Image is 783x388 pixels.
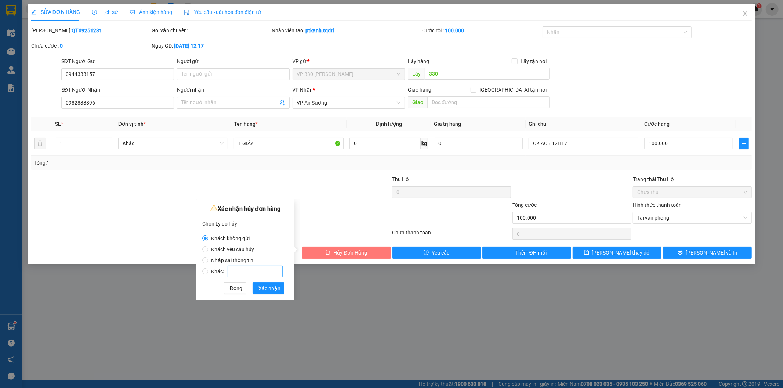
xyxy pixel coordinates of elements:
span: Yêu cầu xuất hóa đơn điện tử [184,9,261,15]
span: SỬA ĐƠN HÀNG [31,9,80,15]
span: save [584,250,589,256]
span: close [742,11,748,17]
span: Thu Hộ [392,176,409,182]
img: icon [184,10,190,15]
div: Gói vận chuyển: [152,26,271,34]
div: Người gửi [177,57,290,65]
b: 0 [60,43,63,49]
span: Xác nhận [258,284,280,292]
div: VP gửi [293,57,405,65]
span: exclamation-circle [424,250,429,256]
label: Hình thức thanh toán [633,202,682,208]
span: Đóng [230,284,242,292]
div: SĐT Người Nhận [61,86,174,94]
span: VP An Sương [297,97,401,108]
span: Lấy hàng [408,58,429,64]
div: Chọn Lý do hủy [202,218,289,229]
span: Cước hàng [644,121,670,127]
input: Dọc đường [425,68,550,80]
span: [PERSON_NAME] và In [686,249,737,257]
span: Khác: [208,268,286,274]
b: 100.000 [445,28,464,33]
span: Giao hàng [408,87,431,93]
div: Nhân viên tạo: [272,26,421,34]
span: plus [507,250,512,256]
span: Chưa thu [637,187,747,198]
b: [DATE] 12:17 [174,43,204,49]
span: Tổng cước [512,202,537,208]
button: plusThêm ĐH mới [482,247,571,259]
span: Thêm ĐH mới [515,249,547,257]
button: printer[PERSON_NAME] và In [663,247,752,259]
span: Ảnh kiện hàng [130,9,172,15]
button: delete [34,138,46,149]
div: SĐT Người Gửi [61,57,174,65]
span: Khác [123,138,224,149]
div: Người nhận [177,86,290,94]
span: warning [210,204,218,212]
input: Ghi Chú [529,138,638,149]
span: plus [739,140,748,146]
span: Khách yêu cầu hủy [208,246,257,252]
span: [PERSON_NAME] thay đổi [592,249,651,257]
span: Định lượng [376,121,402,127]
span: Khách không gửi [208,235,253,241]
input: Khác: [228,266,283,277]
span: VP 330 Lê Duẫn [297,69,401,80]
b: ptkanh.tqdtl [306,28,334,33]
button: deleteHủy Đơn Hàng [302,247,391,259]
span: Đơn vị tính [118,121,146,127]
span: Tại văn phòng [637,212,747,223]
div: Chưa cước : [31,42,150,50]
span: Lịch sử [92,9,118,15]
span: Tên hàng [234,121,258,127]
span: user-add [279,100,285,106]
button: exclamation-circleYêu cầu [392,247,481,259]
span: delete [325,250,330,256]
input: Dọc đường [427,96,550,108]
span: Hủy Đơn Hàng [333,249,367,257]
button: plus [739,138,749,149]
span: printer [678,250,683,256]
span: Giao [408,96,427,108]
span: [GEOGRAPHIC_DATA] tận nơi [476,86,550,94]
div: Xác nhận hủy đơn hàng [202,204,289,215]
span: edit [31,10,36,15]
div: Chưa thanh toán [392,228,512,241]
span: VP Nhận [293,87,313,93]
div: [PERSON_NAME]: [31,26,150,34]
div: Ngày GD: [152,42,271,50]
b: QT09251281 [72,28,102,33]
span: Yêu cầu [432,249,450,257]
div: Trạng thái Thu Hộ [633,175,752,183]
th: Ghi chú [526,117,641,131]
span: Giá trị hàng [434,121,461,127]
button: Close [735,4,755,24]
span: Lấy tận nơi [518,57,550,65]
span: Lấy [408,68,425,80]
button: save[PERSON_NAME] thay đổi [573,247,661,259]
div: Tổng: 1 [34,159,302,167]
span: clock-circle [92,10,97,15]
span: picture [130,10,135,15]
button: Xác nhận [253,282,284,294]
span: kg [421,138,428,149]
span: Nhập sai thông tin [208,257,256,263]
div: Cước rồi : [422,26,541,34]
button: Đóng [224,282,246,294]
input: VD: Bàn, Ghế [234,138,344,149]
span: SL [55,121,61,127]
